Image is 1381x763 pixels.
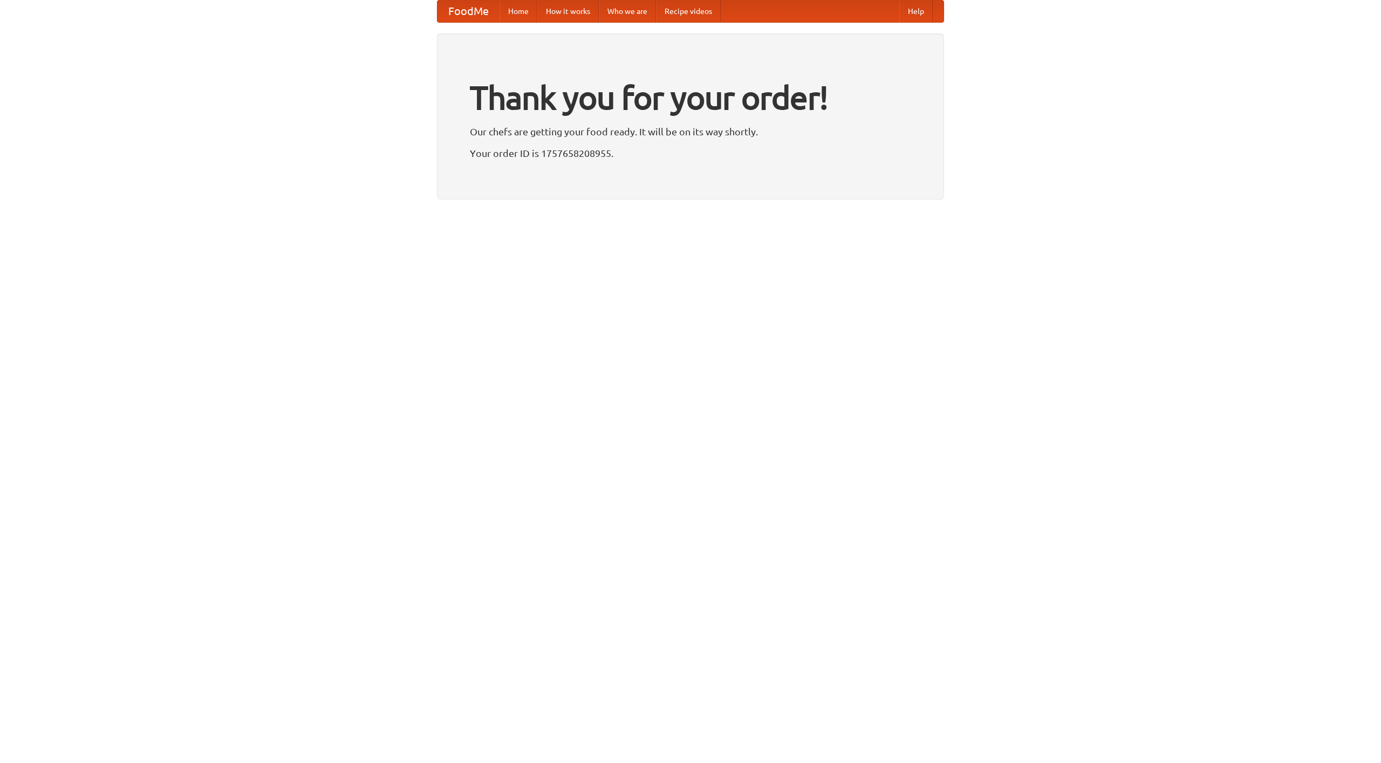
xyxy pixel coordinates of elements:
a: Home [500,1,537,22]
a: How it works [537,1,599,22]
p: Your order ID is 1757658208955. [470,145,911,161]
p: Our chefs are getting your food ready. It will be on its way shortly. [470,123,911,140]
a: Who we are [599,1,656,22]
h1: Thank you for your order! [470,72,911,123]
a: Recipe videos [656,1,721,22]
a: FoodMe [437,1,500,22]
a: Help [899,1,933,22]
